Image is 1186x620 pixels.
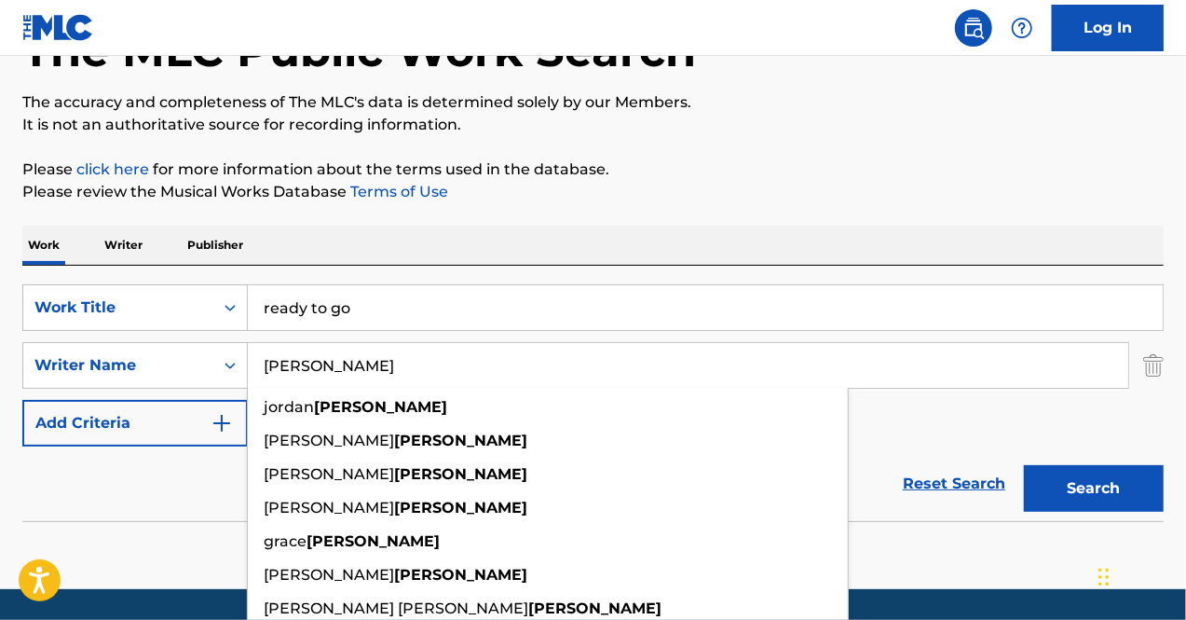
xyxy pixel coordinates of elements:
[76,160,149,178] a: click here
[99,226,148,265] p: Writer
[22,114,1164,136] p: It is not an authoritative source for recording information.
[394,465,527,483] strong: [PERSON_NAME]
[347,183,448,200] a: Terms of Use
[394,432,527,449] strong: [PERSON_NAME]
[22,226,65,265] p: Work
[962,17,985,39] img: search
[264,465,394,483] span: [PERSON_NAME]
[211,412,233,434] img: 9d2ae6d4665cec9f34b9.svg
[394,499,527,517] strong: [PERSON_NAME]
[1098,549,1110,605] div: Drag
[22,158,1164,181] p: Please for more information about the terms used in the database.
[1011,17,1033,39] img: help
[893,463,1015,504] a: Reset Search
[34,296,202,319] div: Work Title
[307,532,440,550] strong: [PERSON_NAME]
[22,400,248,447] button: Add Criteria
[1052,5,1164,51] a: Log In
[955,9,992,47] a: Public Search
[264,566,394,584] span: [PERSON_NAME]
[264,499,394,517] span: [PERSON_NAME]
[264,532,307,550] span: grace
[1024,465,1164,512] button: Search
[182,226,249,265] p: Publisher
[22,14,94,41] img: MLC Logo
[1143,342,1164,389] img: Delete Criterion
[394,566,527,584] strong: [PERSON_NAME]
[1093,530,1186,620] iframe: Chat Widget
[264,432,394,449] span: [PERSON_NAME]
[22,284,1164,521] form: Search Form
[264,398,314,416] span: jordan
[1003,9,1041,47] div: Help
[22,91,1164,114] p: The accuracy and completeness of The MLC's data is determined solely by our Members.
[34,354,202,377] div: Writer Name
[314,398,447,416] strong: [PERSON_NAME]
[22,181,1164,203] p: Please review the Musical Works Database
[264,599,528,617] span: [PERSON_NAME] [PERSON_NAME]
[528,599,661,617] strong: [PERSON_NAME]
